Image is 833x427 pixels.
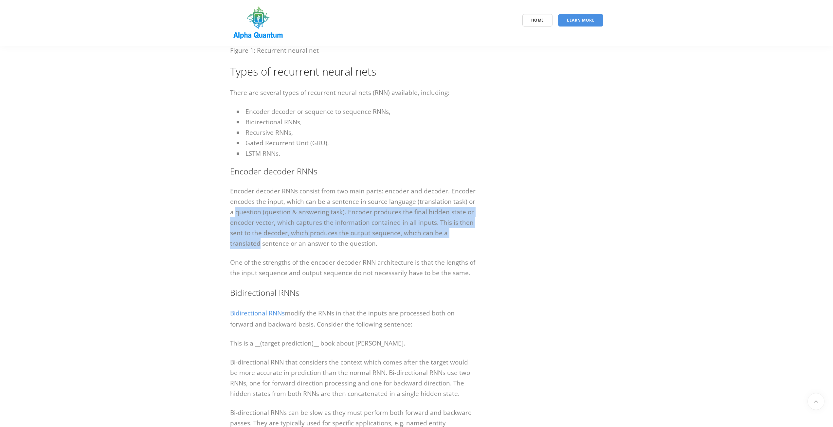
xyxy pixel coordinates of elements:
img: logo [230,4,287,42]
a: Learn More [558,14,603,27]
li: Gated Recurrent Unit (GRU), [237,138,476,148]
span: Home [531,17,544,23]
p: Bi-directional RNN that considers the context which comes after the target would be more accurate... [230,357,476,399]
h2: Types of recurrent neural nets [230,64,476,79]
li: Recursive RNNs, [237,127,476,138]
h3: Encoder decoder RNNs [230,165,476,178]
p: There are several types of recurrent neural nets (RNN) available, including: [230,87,476,98]
a: Bidirectional RNNs [230,309,285,317]
p: modify the RNNs in that the inputs are processed both on forward and backward basis. Consider the... [230,308,476,329]
p: One of the strengths of the encoder decoder RNN architecture is that the lengths of the input seq... [230,257,476,278]
span: Learn More [567,17,594,23]
a: Home [522,14,553,27]
h3: Bidirectional RNNs [230,287,476,299]
p: Figure 1: Recurrent neural net [230,45,476,56]
p: This is a __(target prediction)__ book about [PERSON_NAME]. [230,338,476,348]
li: LSTM RNNs. [237,148,476,159]
p: Encoder decoder RNNs consist from two main parts: encoder and decoder. Encoder encodes the input,... [230,186,476,249]
li: Encoder decoder or sequence to sequence RNNs, [237,106,476,117]
li: Bidirectional RNNs, [237,117,476,127]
